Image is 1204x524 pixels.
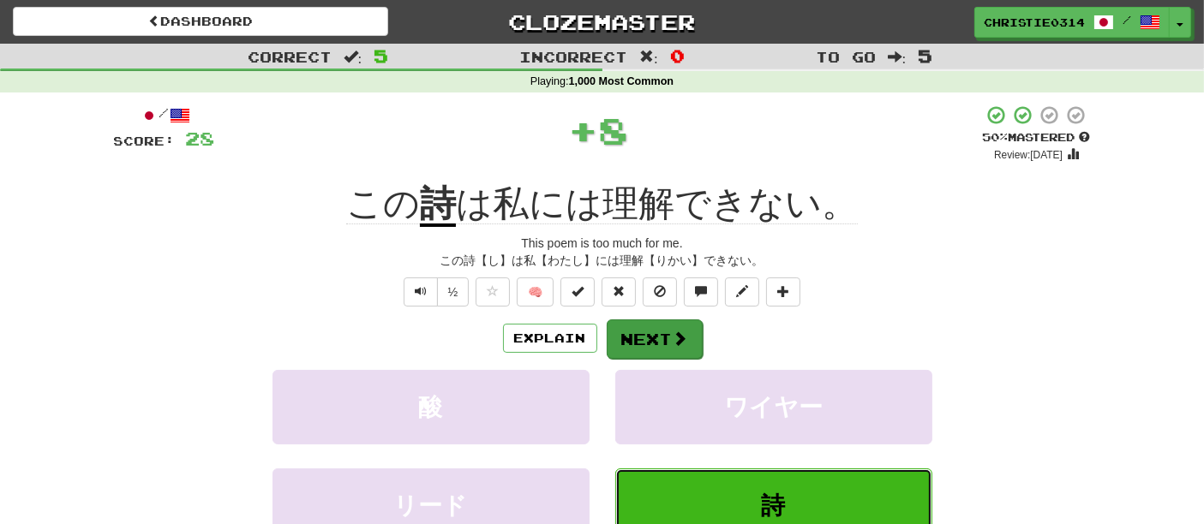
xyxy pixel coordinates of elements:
button: Explain [503,324,597,353]
button: Reset to 0% Mastered (alt+r) [602,277,636,307]
span: + [569,104,599,156]
strong: 1,000 Most Common [569,75,674,87]
span: Score: [114,134,176,148]
span: christie0314 [984,15,1085,30]
button: Add to collection (alt+a) [766,277,800,307]
span: 詩 [762,492,786,519]
span: 5 [374,45,388,66]
div: This poem is too much for me. [114,235,1091,252]
span: : [344,50,362,64]
button: Play sentence audio (ctl+space) [404,277,438,307]
button: Ignore sentence (alt+i) [643,277,677,307]
div: Mastered [983,130,1091,146]
button: Edit sentence (alt+d) [725,277,759,307]
span: この [346,183,420,224]
button: Next [607,319,703,359]
span: 50 % [983,130,1009,144]
span: : [888,50,907,64]
button: Set this sentence to 100% Mastered (alt+m) [560,277,595,307]
button: ワイヤー [615,370,932,444]
button: 酸 [273,370,590,444]
span: : [639,50,658,64]
button: Discuss sentence (alt+u) [684,277,718,307]
div: この詩【し】は私【わたし】には理解【りかい】できない。 [114,252,1091,269]
span: は私には理解できない。 [456,183,858,224]
span: To go [816,48,876,65]
u: 詩 [420,183,456,227]
span: ワイヤー [724,394,823,420]
a: Clozemaster [414,7,789,37]
span: 5 [918,45,932,66]
button: 🧠 [517,277,554,307]
button: ½ [437,277,470,307]
span: Incorrect [519,48,627,65]
a: christie0314 / [974,7,1170,38]
div: Text-to-speech controls [400,277,470,307]
span: 0 [670,45,685,66]
button: Favorite sentence (alt+f) [476,277,510,307]
span: / [1123,14,1131,26]
span: 8 [599,109,629,152]
span: 酸 [419,394,443,420]
div: / [114,104,215,126]
span: Correct [248,48,332,65]
a: Dashboard [13,7,388,36]
span: リード [394,492,468,519]
small: Review: [DATE] [994,149,1063,161]
span: 28 [186,128,215,149]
